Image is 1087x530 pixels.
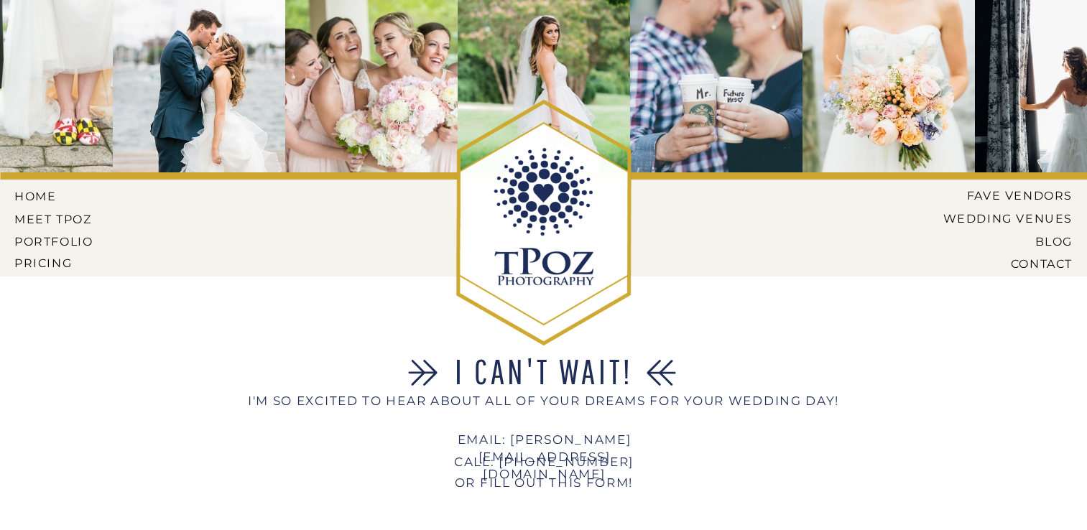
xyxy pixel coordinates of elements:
[955,189,1073,202] a: Fave Vendors
[14,256,96,269] a: Pricing
[452,452,637,504] a: call: [PHONE_NUMBER]Or Fill out this form!
[234,393,854,447] a: I'M SO EXCITED TO HEAR ABOUT ALL OF YOUR DREAMS FOR YOUR WEDDING DAY!
[14,235,96,248] a: PORTFOLIO
[960,257,1073,270] a: CONTACT
[932,235,1073,248] a: BLOG
[14,213,93,226] a: MEET tPoz
[430,432,660,449] a: EMAIL: [PERSON_NAME][EMAIL_ADDRESS][DOMAIN_NAME]
[14,190,79,203] a: HOME
[921,212,1073,225] a: Wedding Venues
[366,354,723,392] h2: I CAN'T WAIT!
[452,452,637,504] h2: call: [PHONE_NUMBER] Or Fill out this form!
